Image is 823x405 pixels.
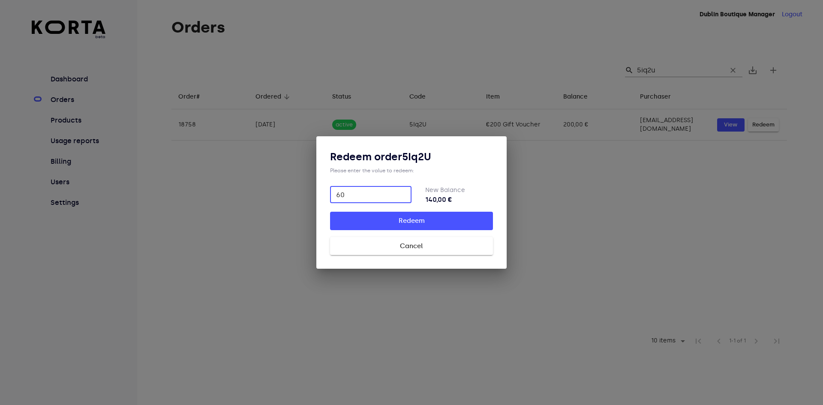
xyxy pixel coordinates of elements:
span: Cancel [344,240,479,252]
span: Redeem [344,215,479,226]
strong: 140,00 € [425,195,493,205]
button: Cancel [330,237,493,255]
label: New Balance [425,186,465,194]
div: Please enter the value to redeem: [330,167,493,174]
h3: Redeem order 5Iq2U [330,150,493,164]
button: Redeem [330,212,493,230]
